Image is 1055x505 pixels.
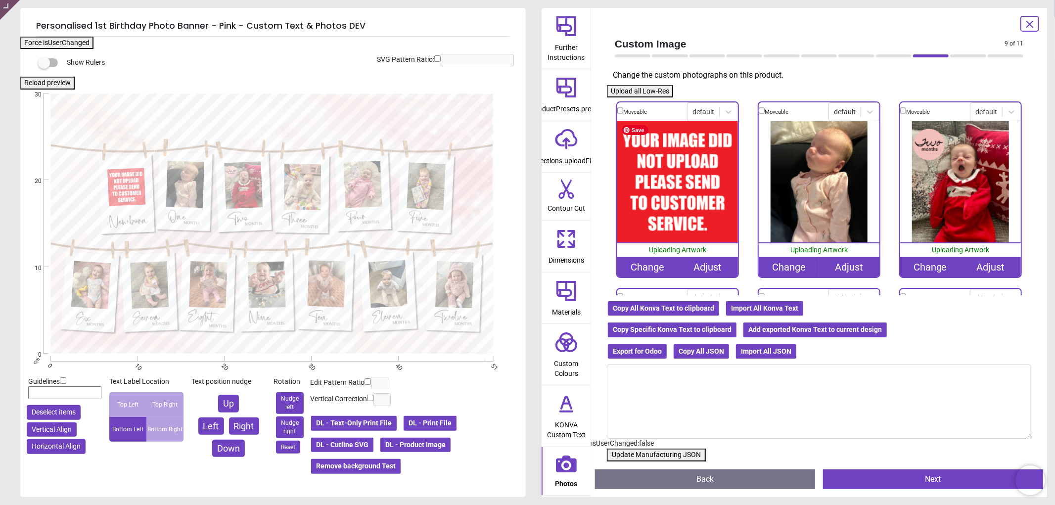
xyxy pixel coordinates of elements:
span: Uploading Artwork [649,246,706,254]
span: Uploading Artwork [790,246,848,254]
div: Adjust [961,257,1021,277]
button: Left [198,417,224,435]
span: Photos [555,474,578,489]
button: DL - Text-Only Print File [310,415,398,432]
span: Uploading Artwork [932,246,989,254]
button: Copy All Konva Text to clipboard [607,300,720,317]
button: Up [218,395,239,412]
span: Materials [552,303,581,318]
button: Export for Odoo [607,343,668,360]
button: Nudge left [276,392,304,414]
button: Copy Specific Konva Text to clipboard [607,321,737,338]
button: Back [595,469,815,489]
label: Vertical Correction [310,394,367,404]
span: sections.uploadFile [537,151,596,166]
div: Top Left [109,392,146,417]
button: Next [823,469,1043,489]
div: Adjust [678,257,738,277]
span: Save [622,125,648,135]
div: Show Rulers [44,57,526,69]
label: Moveable [623,294,647,302]
iframe: Brevo live chat [1015,465,1045,495]
button: Reset [276,441,300,454]
label: Moveable [623,108,647,116]
label: Moveable [906,294,930,302]
div: Top Right [146,392,183,417]
button: Right [229,417,259,435]
span: Guidelines [28,377,60,385]
button: DL - Cutline SVG [310,437,374,454]
div: Rotation [274,377,306,387]
label: Moveable [765,294,788,302]
button: productPresets.preset [542,69,591,121]
button: Horizontal Align [27,439,86,454]
p: Change the custom photographs on this product. [613,70,1031,81]
span: Further Instructions [543,38,590,62]
label: Moveable [765,108,788,116]
button: KONVA Custom Text [542,385,591,446]
div: Bottom Right [146,417,183,442]
button: Reload preview [20,77,75,90]
button: sections.uploadFile [542,121,591,173]
button: Photos [542,447,591,496]
div: Bottom Left [109,417,146,442]
h5: Personalised 1st Birthday Photo Banner - Pink - Custom Text & Photos DEV [36,16,510,37]
button: DL - Product Image [379,437,452,454]
label: Moveable [906,108,930,116]
button: Remove background Test [310,458,402,475]
button: Materials [542,273,591,324]
div: Change [759,257,819,277]
button: Nudge right [276,416,304,438]
button: Dimensions [542,221,591,272]
span: 9 of 11 [1005,40,1023,48]
button: Upload all Low-Res [607,85,673,98]
span: KONVA Custom Text [543,415,590,440]
div: Change [617,257,678,277]
label: SVG Pattern Ratio: [377,55,434,65]
button: DL - Print File [403,415,458,432]
button: Add exported Konva Text to current design [742,321,888,338]
div: Change [900,257,961,277]
button: Contour Cut [542,173,591,220]
button: Update Manufacturing JSON [607,449,706,461]
div: Adjust [819,257,879,277]
button: Deselect items [27,405,81,420]
button: Vertical Align [27,422,77,437]
button: Down [212,440,245,457]
button: Import All Konva Text [725,300,804,317]
span: Custom Colours [543,354,590,378]
span: 30 [23,91,42,99]
div: Text Label Location [109,377,183,387]
div: Text position nudge [191,377,266,387]
label: Edit Pattern Ratio [310,378,365,388]
span: productPresets.preset [532,99,601,114]
button: Copy All JSON [673,343,730,360]
button: Import All JSON [735,343,797,360]
button: Custom Colours [542,324,591,385]
button: Force isUserChanged [20,37,93,49]
span: Dimensions [549,251,584,266]
div: isUserChanged: false [591,439,1047,449]
span: Contour Cut [548,199,585,214]
span: Custom Image [615,37,1005,51]
button: Further Instructions [542,8,591,69]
